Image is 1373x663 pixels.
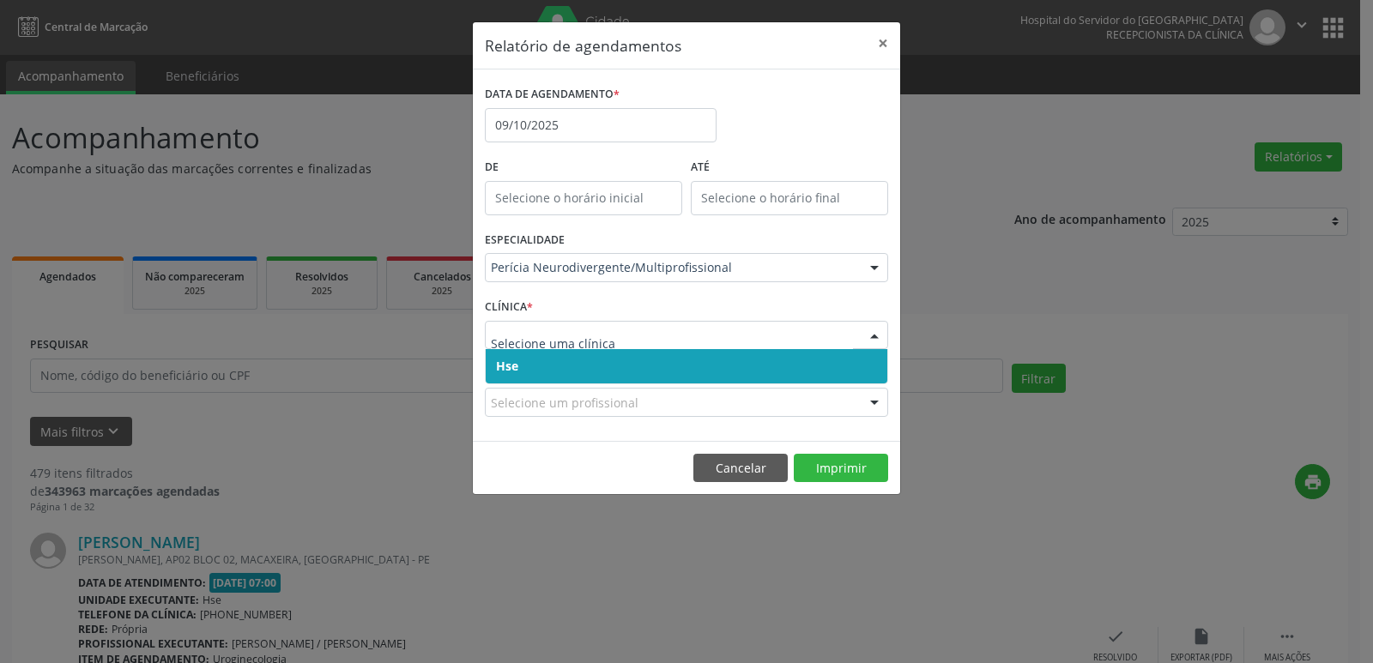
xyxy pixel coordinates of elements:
[691,154,888,181] label: ATÉ
[491,327,853,361] input: Selecione uma clínica
[485,181,682,215] input: Selecione o horário inicial
[485,34,681,57] h5: Relatório de agendamentos
[496,358,518,374] span: Hse
[794,454,888,483] button: Imprimir
[866,22,900,64] button: Close
[491,259,853,276] span: Perícia Neurodivergente/Multiprofissional
[491,394,638,412] span: Selecione um profissional
[691,181,888,215] input: Selecione o horário final
[693,454,788,483] button: Cancelar
[485,81,620,108] label: DATA DE AGENDAMENTO
[485,108,717,142] input: Selecione uma data ou intervalo
[485,294,533,321] label: CLÍNICA
[485,154,682,181] label: De
[485,227,565,254] label: ESPECIALIDADE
